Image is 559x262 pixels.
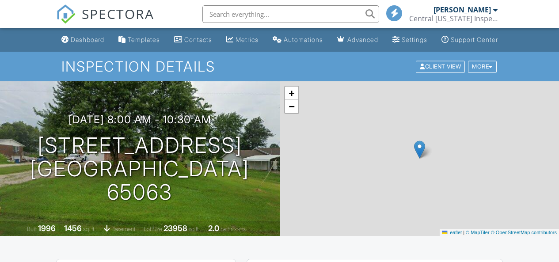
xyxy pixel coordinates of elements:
[468,61,497,72] div: More
[184,36,212,43] div: Contacts
[82,4,154,23] span: SPECTORA
[64,224,82,233] div: 1456
[414,140,425,159] img: Marker
[208,224,219,233] div: 2.0
[415,63,467,69] a: Client View
[389,32,431,48] a: Settings
[56,4,76,24] img: The Best Home Inspection Software - Spectora
[409,14,498,23] div: Central Missouri Inspection Services L.L.C.
[171,32,216,48] a: Contacts
[491,230,557,235] a: © OpenStreetMap contributors
[58,32,108,48] a: Dashboard
[128,36,160,43] div: Templates
[83,226,95,232] span: sq. ft.
[438,32,502,48] a: Support Center
[115,32,164,48] a: Templates
[289,101,294,112] span: −
[347,36,378,43] div: Advanced
[285,100,298,113] a: Zoom out
[189,226,200,232] span: sq.ft.
[111,226,135,232] span: basement
[463,230,464,235] span: |
[144,226,162,232] span: Lot Size
[164,224,187,233] div: 23958
[71,36,104,43] div: Dashboard
[402,36,427,43] div: Settings
[285,87,298,100] a: Zoom in
[434,5,491,14] div: [PERSON_NAME]
[334,32,382,48] a: Advanced
[289,87,294,99] span: +
[56,12,154,30] a: SPECTORA
[61,59,497,74] h1: Inspection Details
[221,226,246,232] span: bathrooms
[236,36,259,43] div: Metrics
[202,5,379,23] input: Search everything...
[68,114,211,125] h3: [DATE] 8:00 am - 10:30 am
[284,36,323,43] div: Automations
[416,61,465,72] div: Client View
[466,230,490,235] a: © MapTiler
[27,226,37,232] span: Built
[269,32,327,48] a: Automations (Basic)
[38,224,56,233] div: 1996
[14,134,266,204] h1: [STREET_ADDRESS] [GEOGRAPHIC_DATA] 65063
[223,32,262,48] a: Metrics
[442,230,462,235] a: Leaflet
[451,36,498,43] div: Support Center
